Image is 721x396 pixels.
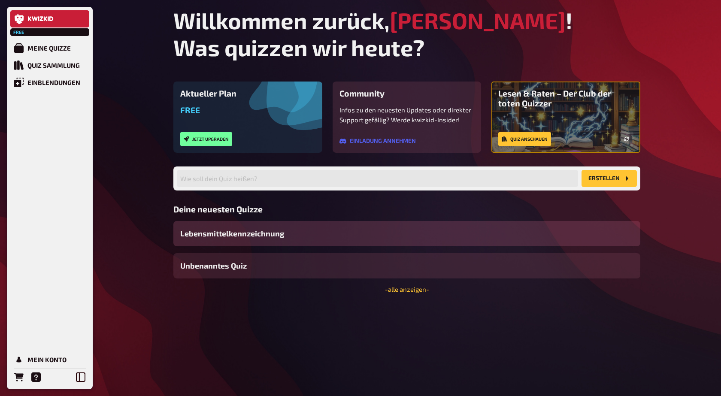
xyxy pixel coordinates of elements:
[180,228,284,239] span: Lebensmittelkennzeichnung
[177,170,578,187] input: Wie soll dein Quiz heißen?
[27,356,67,363] div: Mein Konto
[10,39,89,57] a: Meine Quizze
[27,61,80,69] div: Quiz Sammlung
[27,369,45,386] a: Hilfe
[498,132,551,146] a: Quiz anschauen
[173,204,640,214] h3: Deine neuesten Quizze
[582,170,637,187] button: Erstellen
[180,260,247,272] span: Unbenanntes Quiz
[339,88,475,98] h3: Community
[27,79,80,86] div: Einblendungen
[173,253,640,278] a: Unbenanntes Quiz
[173,221,640,246] a: Lebensmittelkennzeichnung
[180,132,232,146] button: Jetzt upgraden
[10,57,89,74] a: Quiz Sammlung
[180,105,200,115] span: Free
[27,44,71,52] div: Meine Quizze
[10,351,89,368] a: Mein Konto
[385,285,429,293] a: -alle anzeigen-
[498,88,633,108] h3: Lesen & Raten – Der Club der toten Quizzer
[10,369,27,386] a: Bestellungen
[339,105,475,124] p: Infos zu den neuesten Updates oder direkter Support gefällig? Werde kwizkid-Insider!
[390,7,566,34] span: [PERSON_NAME]
[11,30,27,35] span: Free
[180,88,315,98] h3: Aktueller Plan
[173,7,640,61] h1: Willkommen zurück, ! Was quizzen wir heute?
[339,138,416,145] a: Einladung annehmen
[10,74,89,91] a: Einblendungen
